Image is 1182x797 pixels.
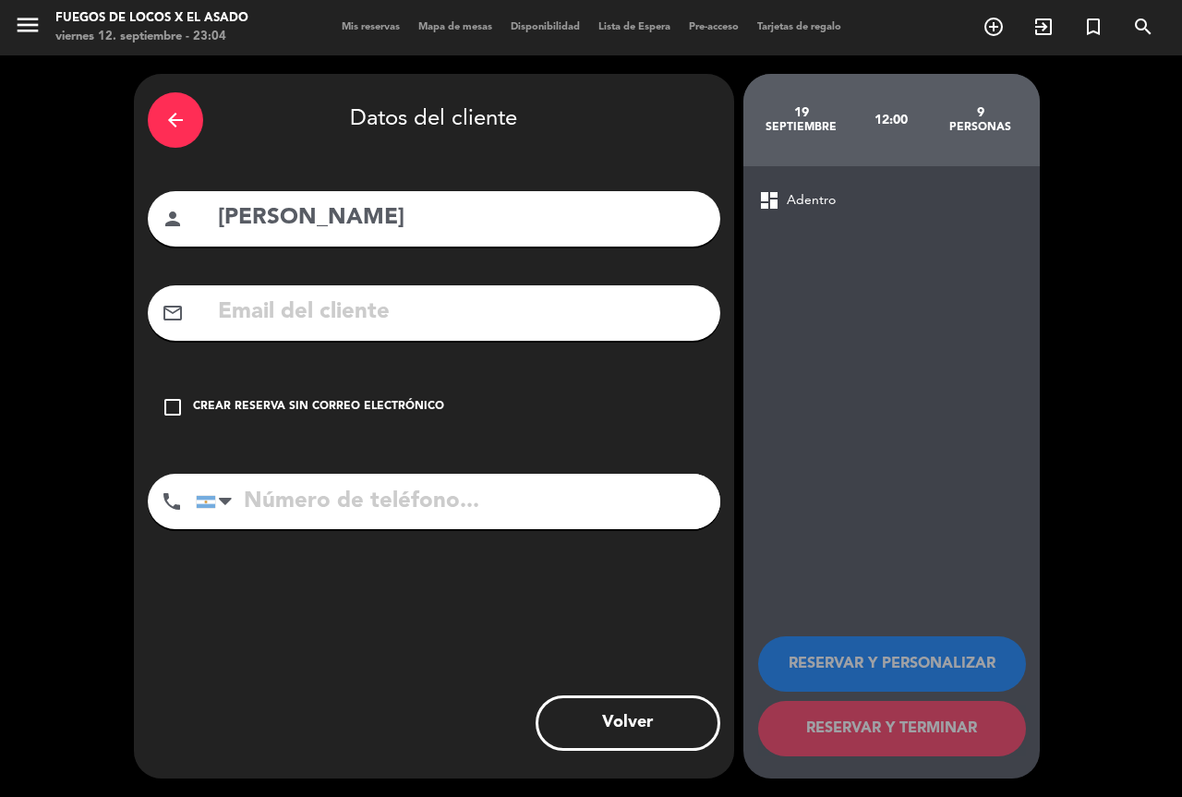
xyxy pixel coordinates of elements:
button: menu [14,11,42,45]
div: Fuegos de Locos X El Asado [55,9,248,28]
button: RESERVAR Y PERSONALIZAR [758,636,1026,692]
i: mail_outline [162,302,184,324]
span: Lista de Espera [589,22,680,32]
i: phone [161,490,183,513]
div: septiembre [757,120,847,135]
div: Datos del cliente [148,88,720,152]
i: search [1132,16,1154,38]
div: viernes 12. septiembre - 23:04 [55,28,248,46]
span: Disponibilidad [501,22,589,32]
input: Número de teléfono... [196,474,720,529]
div: 12:00 [846,88,935,152]
div: 9 [935,105,1025,120]
div: Crear reserva sin correo electrónico [193,398,444,417]
span: Adentro [787,190,836,211]
i: add_circle_outline [983,16,1005,38]
span: Tarjetas de regalo [748,22,850,32]
input: Email del cliente [216,294,706,332]
i: turned_in_not [1082,16,1104,38]
span: Mapa de mesas [409,22,501,32]
i: check_box_outline_blank [162,396,184,418]
div: personas [935,120,1025,135]
span: dashboard [758,189,780,211]
i: menu [14,11,42,39]
span: Mis reservas [332,22,409,32]
i: person [162,208,184,230]
span: Pre-acceso [680,22,748,32]
button: Volver [536,695,720,751]
i: arrow_back [164,109,187,131]
div: 19 [757,105,847,120]
i: exit_to_app [1032,16,1055,38]
input: Nombre del cliente [216,199,706,237]
div: Argentina: +54 [197,475,239,528]
button: RESERVAR Y TERMINAR [758,701,1026,756]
